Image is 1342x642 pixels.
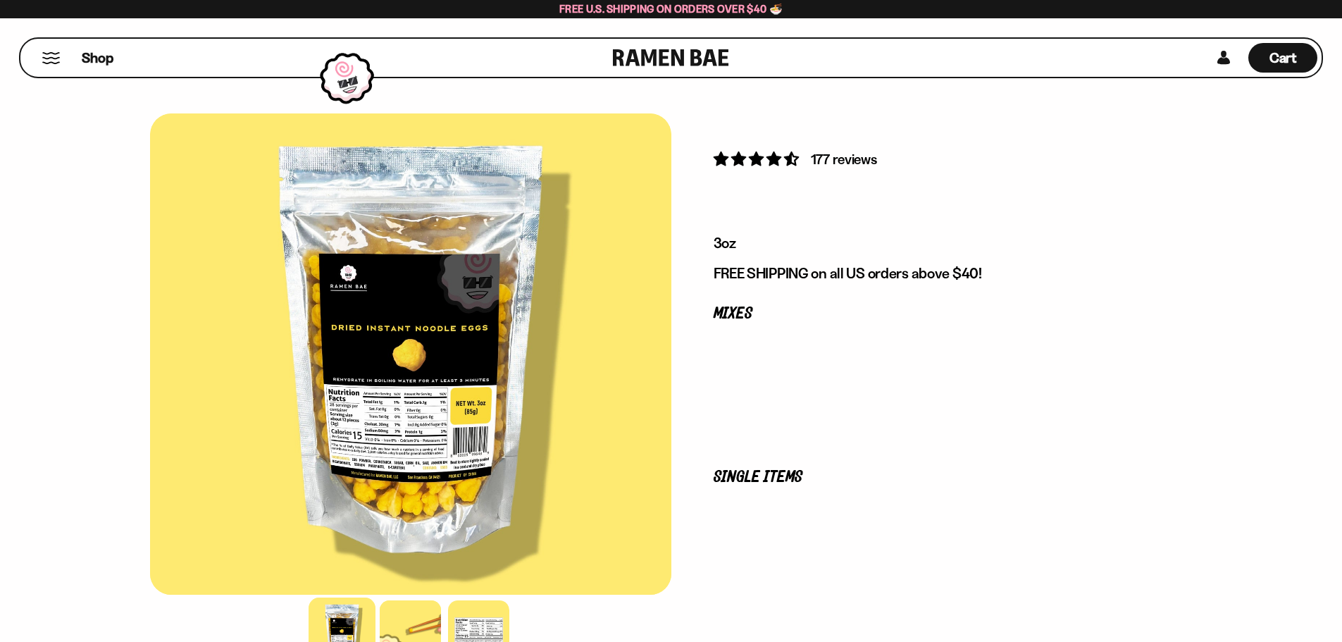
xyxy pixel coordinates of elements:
p: Single Items [714,471,1150,484]
p: 3oz [714,234,1150,252]
a: Shop [82,43,113,73]
p: Mixes [714,307,1150,321]
div: Cart [1248,39,1317,77]
p: FREE SHIPPING on all US orders above $40! [714,264,1150,283]
button: Mobile Menu Trigger [42,52,61,64]
span: Free U.S. Shipping on Orders over $40 🍜 [559,2,783,16]
span: 177 reviews [811,151,877,168]
span: Cart [1269,49,1297,66]
span: 4.71 stars [714,150,802,168]
span: Shop [82,49,113,68]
